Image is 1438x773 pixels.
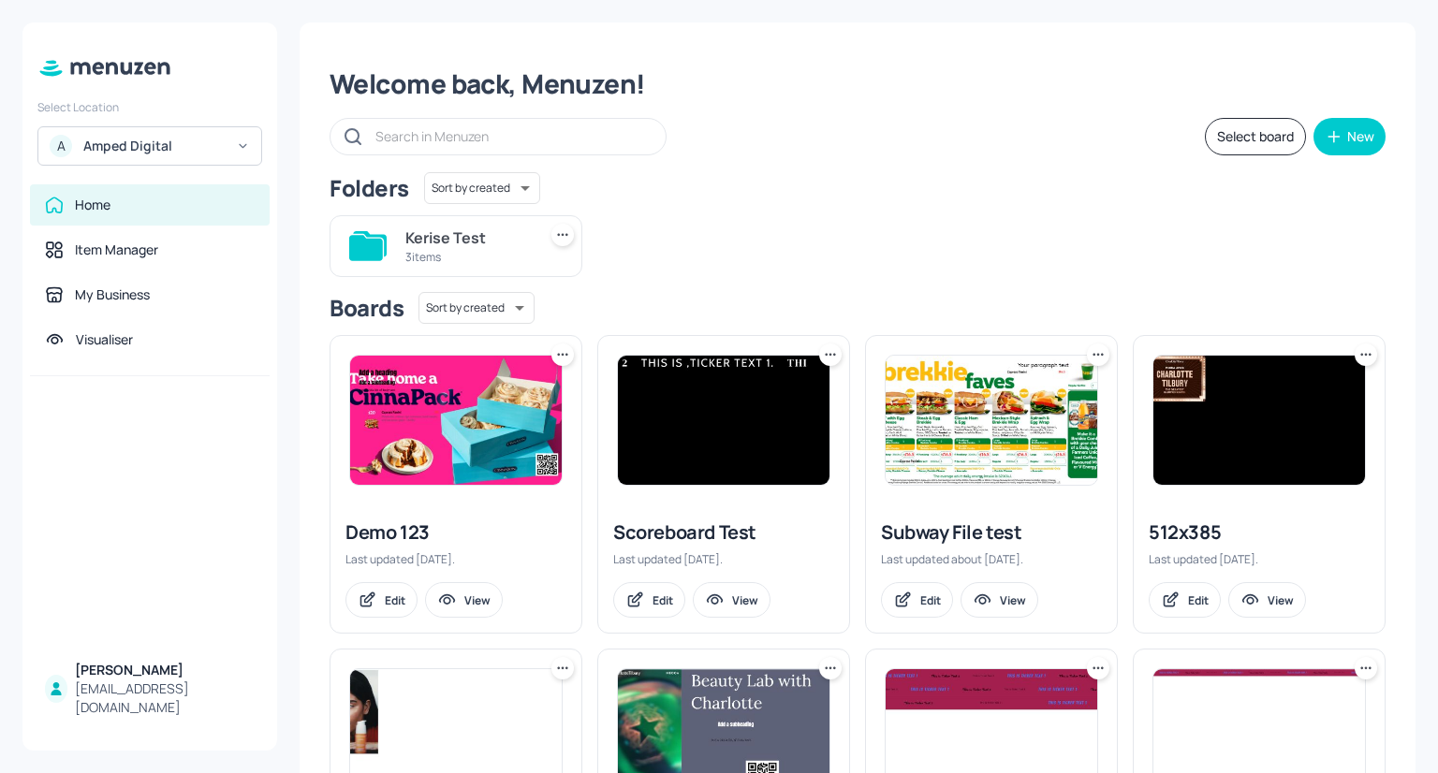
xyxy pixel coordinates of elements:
div: My Business [75,285,150,304]
button: Select board [1205,118,1306,155]
div: Sort by created [424,169,540,207]
img: 2025-08-13-1755066037325fj9ck42ipr6.jpeg [886,356,1097,485]
div: Folders [330,173,409,203]
div: Last updated [DATE]. [613,551,834,567]
div: Sort by created [418,289,535,327]
img: 2025-06-17-1750199689017r8ixrj6ih6.jpeg [1153,356,1365,485]
div: Edit [653,592,673,608]
div: Kerise Test [405,226,529,249]
div: New [1347,130,1374,143]
div: [PERSON_NAME] [75,661,255,679]
div: View [1268,592,1294,608]
div: Visualiser [76,330,133,349]
div: Welcome back, Menuzen! [330,67,1386,101]
div: Demo 123 [345,519,566,546]
div: Last updated [DATE]. [345,551,566,567]
div: View [732,592,758,608]
img: 2025-10-06-1759736745196ydn79flgxh.jpeg [350,356,562,485]
div: Edit [385,592,405,608]
div: View [1000,592,1026,608]
div: Last updated about [DATE]. [881,551,1102,567]
div: A [50,135,72,157]
div: Scoreboard Test [613,519,834,546]
div: Boards [330,293,404,323]
div: Subway File test [881,519,1102,546]
div: Home [75,196,110,214]
div: Item Manager [75,241,158,259]
button: New [1313,118,1386,155]
div: View [464,592,491,608]
input: Search in Menuzen [375,123,647,150]
div: Edit [1188,592,1209,608]
div: Select Location [37,99,262,115]
div: Amped Digital [83,137,225,155]
div: 3 items [405,249,529,265]
img: 2025-07-29-17537622447104til4tw6kiq.jpeg [618,356,829,485]
div: Edit [920,592,941,608]
div: [EMAIL_ADDRESS][DOMAIN_NAME] [75,679,255,717]
div: 512x385 [1149,519,1370,546]
div: Last updated [DATE]. [1149,551,1370,567]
